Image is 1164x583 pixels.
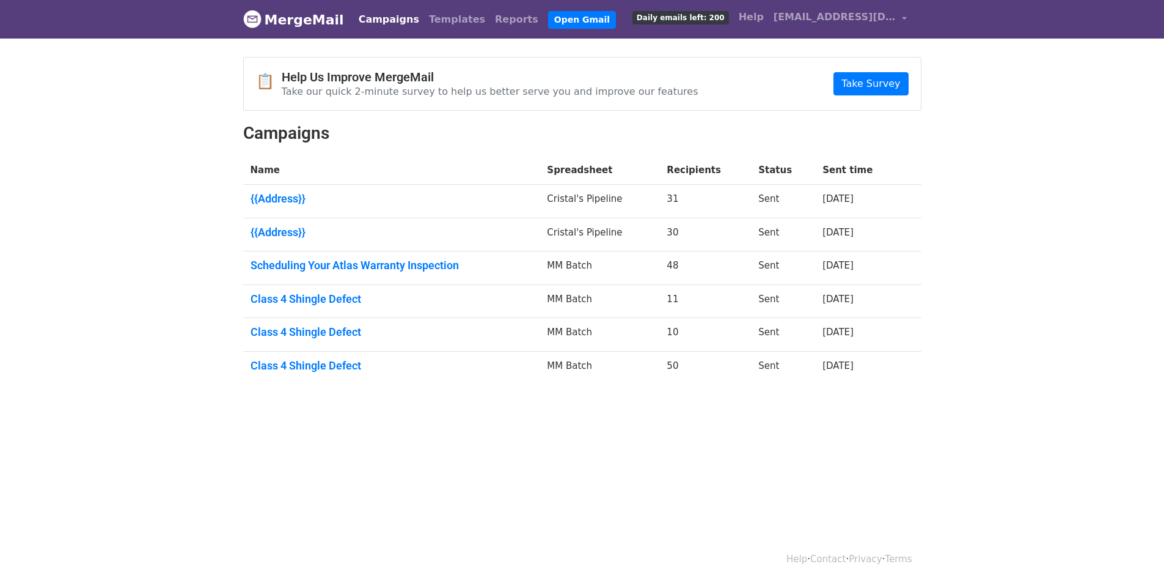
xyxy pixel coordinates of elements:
a: {{Address}} [251,226,533,239]
td: Sent [751,218,815,251]
h4: Help Us Improve MergeMail [282,70,698,84]
a: [DATE] [822,193,854,204]
th: Recipients [659,156,751,185]
td: MM Batch [540,318,659,352]
td: 50 [659,352,751,385]
a: Open Gmail [548,11,616,29]
a: Class 4 Shingle Defect [251,292,533,306]
th: Name [243,156,540,185]
td: Sent [751,352,815,385]
td: Sent [751,284,815,318]
td: MM Batch [540,352,659,385]
td: 30 [659,218,751,251]
td: 31 [659,185,751,218]
a: [DATE] [822,294,854,305]
a: Reports [490,7,543,32]
a: Contact [810,554,846,565]
td: Sent [751,185,815,218]
td: Cristal's Pipeline [540,185,659,218]
td: Cristal's Pipeline [540,218,659,251]
a: Help [734,5,769,29]
td: Sent [751,251,815,285]
td: MM Batch [540,251,659,285]
a: [DATE] [822,260,854,271]
th: Spreadsheet [540,156,659,185]
a: Scheduling Your Atlas Warranty Inspection [251,259,533,272]
a: Take Survey [833,72,908,95]
th: Status [751,156,815,185]
a: Templates [424,7,490,32]
a: Help [786,554,807,565]
td: 11 [659,284,751,318]
a: Class 4 Shingle Defect [251,359,533,373]
a: [EMAIL_ADDRESS][DOMAIN_NAME] [769,5,912,34]
a: Daily emails left: 200 [628,5,734,29]
p: Take our quick 2-minute survey to help us better serve you and improve our features [282,85,698,98]
a: MergeMail [243,7,344,32]
span: Daily emails left: 200 [632,11,729,24]
td: Sent [751,318,815,352]
a: Class 4 Shingle Defect [251,325,533,339]
a: [DATE] [822,360,854,371]
span: [EMAIL_ADDRESS][DOMAIN_NAME] [774,10,896,24]
a: Campaigns [354,7,424,32]
td: 48 [659,251,751,285]
a: {{Address}} [251,192,533,206]
td: 10 [659,318,751,352]
a: Terms [885,554,912,565]
th: Sent time [815,156,901,185]
span: 📋 [256,73,282,91]
a: Privacy [849,554,882,565]
a: [DATE] [822,227,854,238]
a: [DATE] [822,327,854,338]
img: MergeMail logo [243,10,262,28]
td: MM Batch [540,284,659,318]
h2: Campaigns [243,123,921,144]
